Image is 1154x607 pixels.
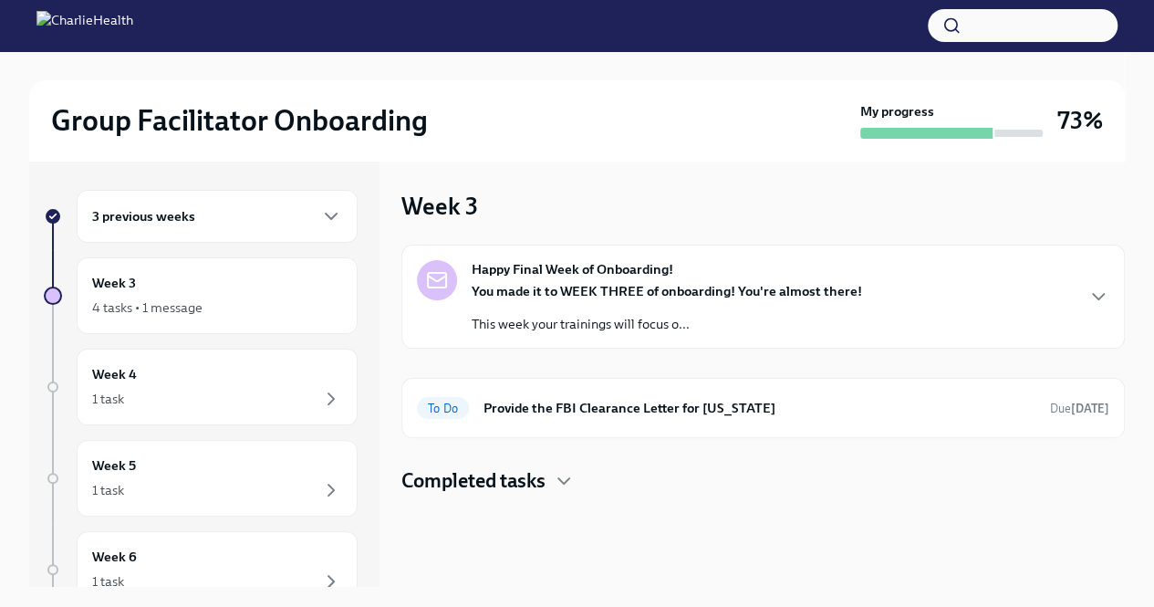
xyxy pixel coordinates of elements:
a: Week 34 tasks • 1 message [44,257,358,334]
div: Completed tasks [401,467,1125,495]
h6: Week 5 [92,455,136,476]
div: 1 task [92,572,124,591]
span: To Do [417,402,469,415]
h6: 3 previous weeks [92,206,195,226]
h6: Provide the FBI Clearance Letter for [US_STATE] [483,398,1035,418]
span: Due [1050,402,1109,415]
h2: Group Facilitator Onboarding [51,102,428,139]
a: Week 41 task [44,349,358,425]
h6: Week 6 [92,547,137,567]
p: This week your trainings will focus o... [472,315,862,333]
div: 1 task [92,390,124,408]
strong: My progress [860,102,934,120]
h6: Week 4 [92,364,137,384]
strong: You made it to WEEK THREE of onboarding! You're almost there! [472,283,862,299]
h3: Week 3 [401,190,478,223]
h3: 73% [1057,104,1103,137]
h4: Completed tasks [401,467,546,495]
div: 3 previous weeks [77,190,358,243]
a: Week 51 task [44,440,358,517]
div: 4 tasks • 1 message [92,298,203,317]
img: CharlieHealth [36,11,133,40]
a: To DoProvide the FBI Clearance Letter for [US_STATE]Due[DATE] [417,393,1109,423]
strong: Happy Final Week of Onboarding! [472,260,673,278]
strong: [DATE] [1071,402,1109,415]
div: 1 task [92,481,124,499]
h6: Week 3 [92,273,136,293]
span: October 28th, 2025 08:00 [1050,400,1109,417]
